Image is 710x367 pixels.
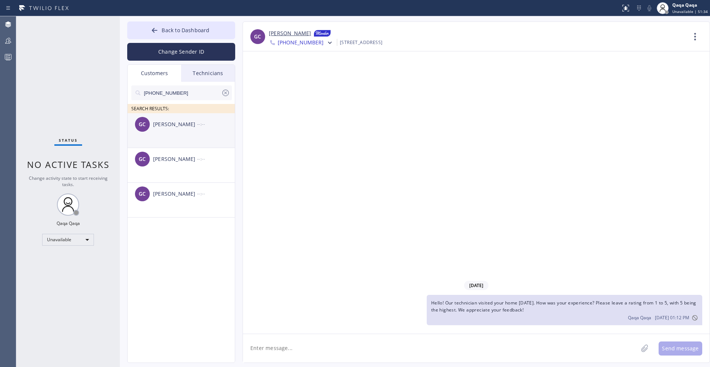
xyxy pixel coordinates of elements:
div: Technicians [181,65,235,82]
div: [PERSON_NAME] [153,155,197,164]
span: [DATE] [464,281,488,290]
span: Back to Dashboard [162,27,209,34]
span: Unavailable | 51:34 [672,9,708,14]
div: Unavailable [42,234,94,246]
span: No active tasks [27,158,109,171]
div: Customers [128,65,181,82]
div: --:-- [197,189,236,198]
div: [PERSON_NAME] [153,190,197,198]
div: --:-- [197,155,236,163]
div: Qaqa Qaqa [672,2,708,8]
span: GC [139,155,146,164]
span: Qaqa Qaqa [628,314,651,321]
span: [DATE] 01:12 PM [655,314,689,321]
div: Qaqa Qaqa [57,220,80,226]
button: Change Sender ID [127,43,235,61]
span: [PHONE_NUMBER] [278,39,324,48]
div: 09/04/2025 9:12 AM [427,295,702,325]
span: Hello! Our technician visited your home [DATE]. How was your experience? Please leave a rating fr... [431,300,696,313]
button: Back to Dashboard [127,21,235,39]
span: GC [139,120,146,129]
input: Search [143,85,221,100]
button: Mute [644,3,655,13]
div: --:-- [197,120,236,128]
div: [STREET_ADDRESS] [340,38,382,47]
span: SEARCH RESULTS: [131,105,169,112]
a: [PERSON_NAME] [269,29,311,38]
span: Change activity state to start receiving tasks. [29,175,108,188]
span: Status [59,138,78,143]
button: Send message [659,341,702,356]
span: GC [139,190,146,198]
div: [PERSON_NAME] [153,120,197,129]
span: GC [254,33,261,41]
